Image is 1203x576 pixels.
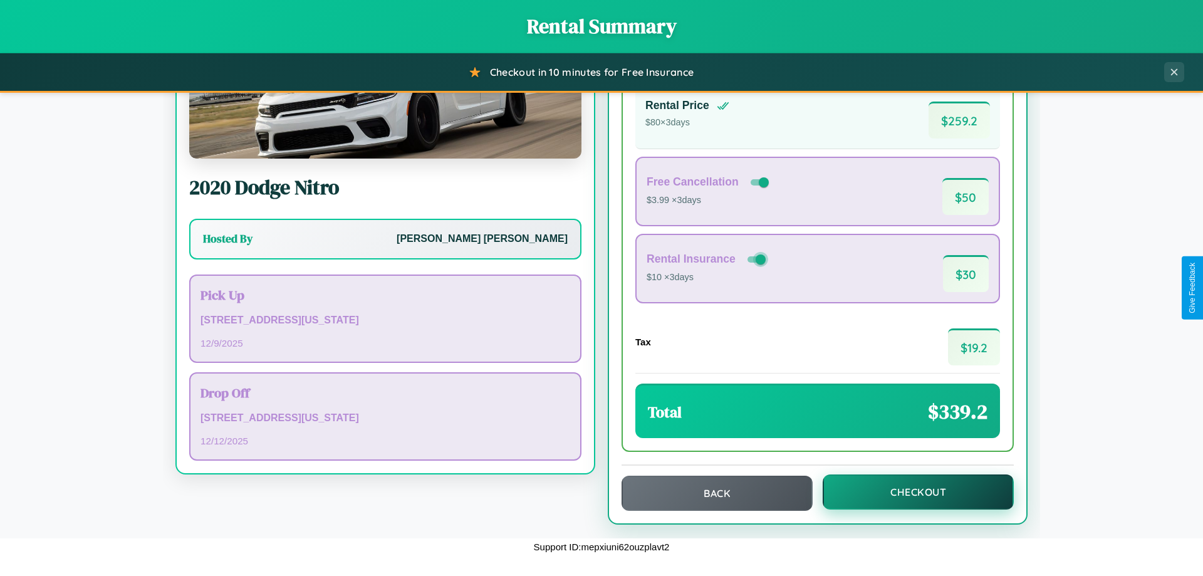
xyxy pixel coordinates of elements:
[943,255,989,292] span: $ 30
[928,398,987,426] span: $ 339.2
[1188,263,1197,313] div: Give Feedback
[490,66,694,78] span: Checkout in 10 minutes for Free Insurance
[203,231,253,246] h3: Hosted By
[622,476,813,511] button: Back
[200,312,570,330] p: [STREET_ADDRESS][US_STATE]
[948,328,1000,365] span: $ 19.2
[635,337,651,347] h4: Tax
[200,286,570,304] h3: Pick Up
[823,474,1014,510] button: Checkout
[942,178,989,215] span: $ 50
[13,13,1190,40] h1: Rental Summary
[397,230,568,248] p: [PERSON_NAME] [PERSON_NAME]
[200,432,570,449] p: 12 / 12 / 2025
[189,33,581,159] img: Dodge Nitro
[929,102,990,139] span: $ 259.2
[200,384,570,402] h3: Drop Off
[534,538,670,555] p: Support ID: mepxiuni62ouzplavt2
[200,409,570,427] p: [STREET_ADDRESS][US_STATE]
[647,253,736,266] h4: Rental Insurance
[647,192,771,209] p: $3.99 × 3 days
[645,115,729,131] p: $ 80 × 3 days
[189,174,581,201] h2: 2020 Dodge Nitro
[647,175,739,189] h4: Free Cancellation
[645,99,709,112] h4: Rental Price
[647,270,768,286] p: $10 × 3 days
[200,335,570,352] p: 12 / 9 / 2025
[648,402,682,422] h3: Total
